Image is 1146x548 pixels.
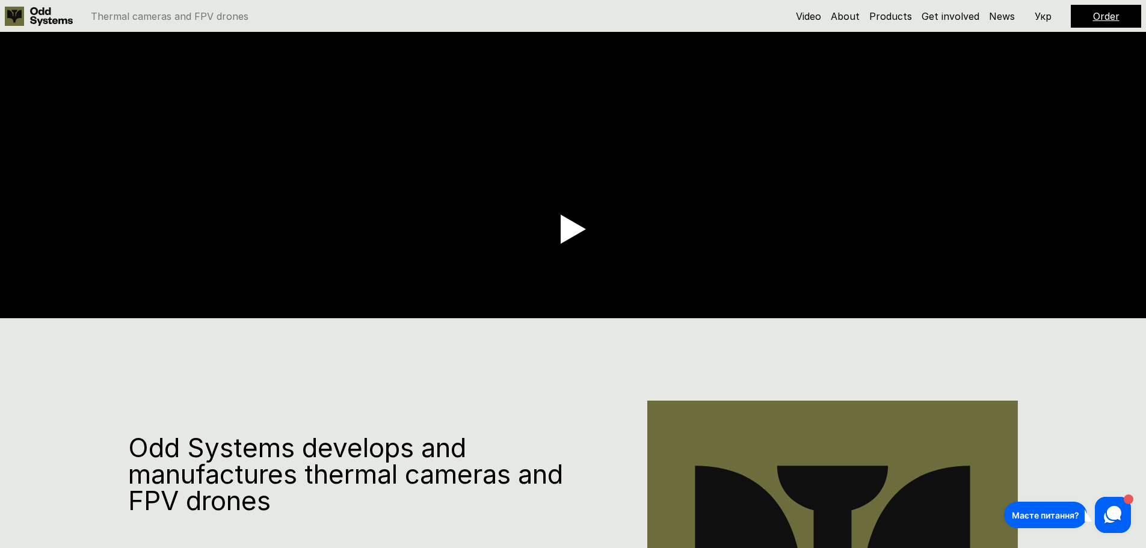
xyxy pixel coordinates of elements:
a: About [831,10,860,22]
p: Укр [1035,11,1052,21]
iframe: HelpCrunch [1001,494,1134,536]
a: News [989,10,1015,22]
p: Thermal cameras and FPV drones [91,11,248,21]
a: Order [1093,10,1120,22]
a: Products [869,10,912,22]
a: Get involved [922,10,979,22]
h1: Odd Systems develops and manufactures thermal cameras and FPV drones [128,434,575,514]
a: Video [796,10,821,22]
